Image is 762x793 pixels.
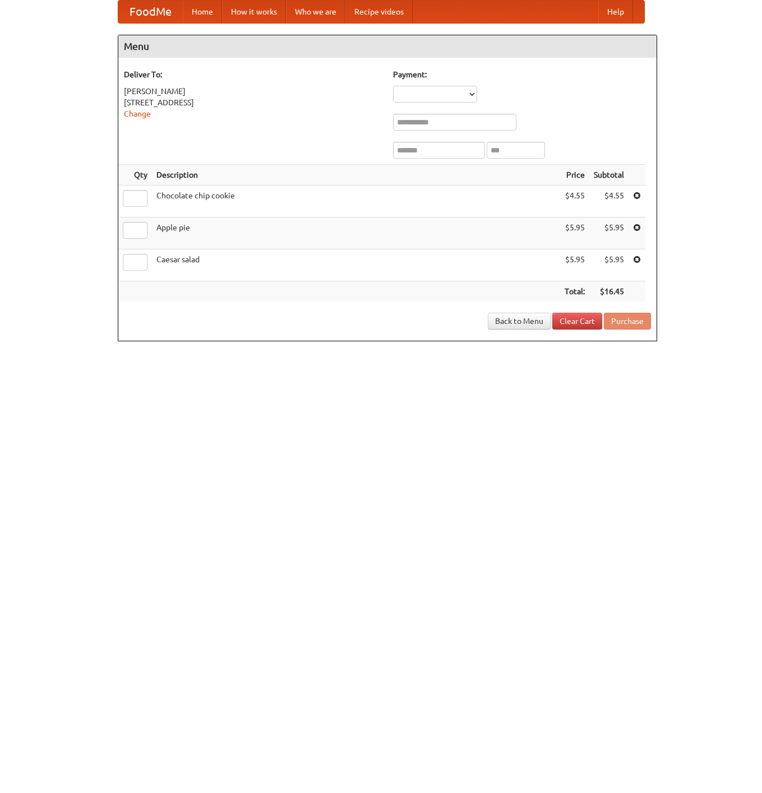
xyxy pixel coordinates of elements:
[152,217,560,249] td: Apple pie
[152,165,560,186] th: Description
[589,165,629,186] th: Subtotal
[560,165,589,186] th: Price
[589,186,629,217] td: $4.55
[345,1,413,23] a: Recipe videos
[560,281,589,302] th: Total:
[393,69,651,80] h5: Payment:
[552,313,602,330] a: Clear Cart
[560,186,589,217] td: $4.55
[222,1,286,23] a: How it works
[118,165,152,186] th: Qty
[560,217,589,249] td: $5.95
[286,1,345,23] a: Who we are
[118,1,183,23] a: FoodMe
[152,186,560,217] td: Chocolate chip cookie
[488,313,551,330] a: Back to Menu
[124,69,382,80] h5: Deliver To:
[604,313,651,330] button: Purchase
[124,109,151,118] a: Change
[152,249,560,281] td: Caesar salad
[589,217,629,249] td: $5.95
[183,1,222,23] a: Home
[124,86,382,97] div: [PERSON_NAME]
[589,249,629,281] td: $5.95
[118,35,657,58] h4: Menu
[598,1,633,23] a: Help
[124,97,382,108] div: [STREET_ADDRESS]
[589,281,629,302] th: $16.45
[560,249,589,281] td: $5.95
